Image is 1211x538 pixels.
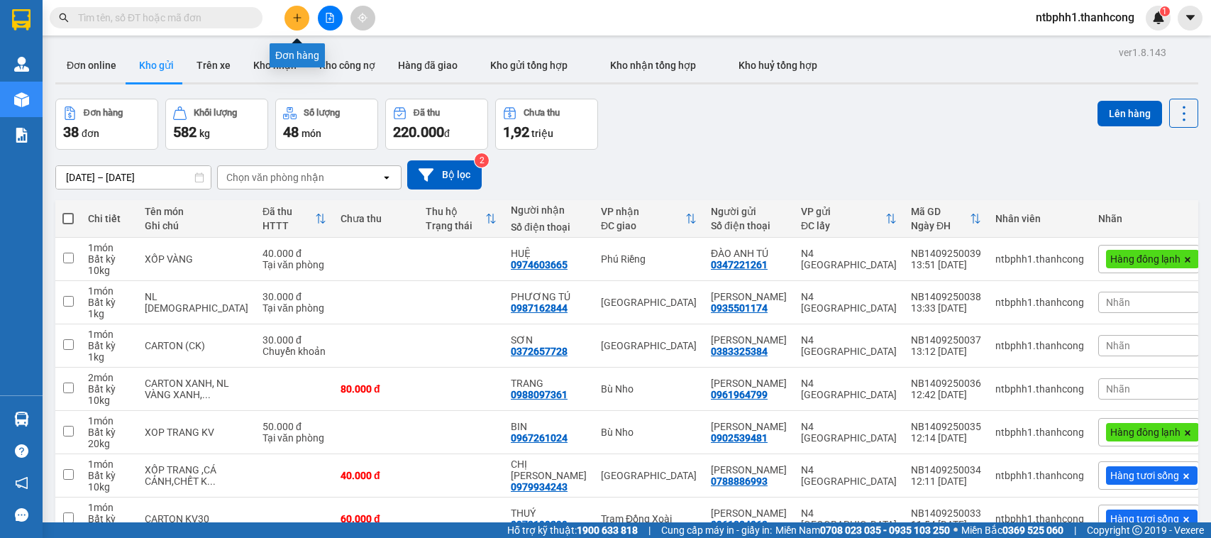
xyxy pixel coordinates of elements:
[511,481,568,493] div: 0979934243
[601,383,697,395] div: Bù Nho
[601,427,697,438] div: Bù Nho
[995,470,1084,481] div: ntbphh1.thanhcong
[711,519,768,530] div: 0961884063
[145,206,248,217] div: Tên món
[531,128,553,139] span: triệu
[226,170,324,185] div: Chọn văn phòng nhận
[1178,6,1202,31] button: caret-down
[262,346,326,357] div: Chuyển khoản
[1110,426,1180,439] span: Hàng đông lạnh
[610,60,696,71] span: Kho nhận tổng hợp
[15,444,28,458] span: question-circle
[88,481,131,493] div: 10 kg
[801,421,897,444] div: N4 [GEOGRAPHIC_DATA]
[995,297,1084,308] div: ntbphh1.thanhcong
[292,13,302,23] span: plus
[601,297,697,308] div: [GEOGRAPHIC_DATA]
[995,427,1084,438] div: ntbphh1.thanhcong
[953,527,958,533] span: ⚪️
[711,220,787,231] div: Số điện thoại
[59,13,69,23] span: search
[145,427,248,438] div: XOP TRANG KV
[199,128,210,139] span: kg
[15,476,28,490] span: notification
[262,334,326,346] div: 30.000 đ
[1132,525,1142,535] span: copyright
[128,48,185,82] button: Kho gửi
[524,108,560,118] div: Chưa thu
[407,160,482,190] button: Bộ lọc
[911,206,970,217] div: Mã GD
[711,507,787,519] div: VÕ NGỌC YẾN
[426,206,485,217] div: Thu hộ
[1110,469,1179,482] span: Hàng tươi sống
[801,378,897,400] div: N4 [GEOGRAPHIC_DATA]
[911,519,981,530] div: 11:54 [DATE]
[911,346,981,357] div: 13:12 [DATE]
[601,253,697,265] div: Phú Riềng
[1110,512,1179,525] span: Hàng tươi sống
[1024,9,1146,26] span: ntbphh1.thanhcong
[341,470,411,481] div: 40.000 đ
[711,378,787,389] div: NGUYỄN THU YẾN
[14,57,29,72] img: warehouse-icon
[995,253,1084,265] div: ntbphh1.thanhcong
[173,123,197,141] span: 582
[911,464,981,476] div: NB1409250034
[88,383,131,395] div: Bất kỳ
[88,415,131,427] div: 1 món
[194,108,237,118] div: Khối lượng
[711,432,768,444] div: 0902539481
[88,395,131,406] div: 10 kg
[511,507,587,519] div: THUÝ
[385,99,488,150] button: Đã thu220.000đ
[1106,297,1130,308] span: Nhãn
[341,513,411,525] div: 60.000 đ
[165,99,268,150] button: Khối lượng582kg
[88,308,131,319] div: 1 kg
[711,334,787,346] div: ĐOÀN NGỌC
[511,259,568,270] div: 0974603665
[1152,11,1165,24] img: icon-new-feature
[255,200,333,238] th: Toggle SortBy
[511,291,587,302] div: PHƯƠNG TÚ
[88,427,131,438] div: Bất kỳ
[801,220,885,231] div: ĐC lấy
[511,204,587,216] div: Người nhận
[207,476,216,487] span: ...
[242,48,308,82] button: Kho nhận
[801,507,897,530] div: N4 [GEOGRAPHIC_DATA]
[995,213,1084,224] div: Nhân viên
[262,291,326,302] div: 30.000 đ
[904,200,988,238] th: Toggle SortBy
[88,470,131,481] div: Bất kỳ
[511,378,587,389] div: TRANG
[995,383,1084,395] div: ntbphh1.thanhcong
[145,220,248,231] div: Ghi chú
[308,48,387,82] button: Kho công nợ
[711,248,787,259] div: ĐÀO ANH TÚ
[145,340,248,351] div: CARTON (CK)
[14,128,29,143] img: solution-icon
[911,259,981,270] div: 13:51 [DATE]
[911,220,970,231] div: Ngày ĐH
[262,302,326,314] div: Tại văn phòng
[381,172,392,183] svg: open
[1106,383,1130,395] span: Nhãn
[341,383,411,395] div: 80.000 đ
[495,99,598,150] button: Chưa thu1,92 triệu
[387,48,469,82] button: Hàng đã giao
[304,108,340,118] div: Số lượng
[511,334,587,346] div: SƠN
[801,291,897,314] div: N4 [GEOGRAPHIC_DATA]
[262,248,326,259] div: 40.000 đ
[511,346,568,357] div: 0372657728
[84,108,123,118] div: Đơn hàng
[88,242,131,253] div: 1 món
[911,389,981,400] div: 12:42 [DATE]
[55,99,158,150] button: Đơn hàng38đơn
[911,334,981,346] div: NB1409250037
[911,248,981,259] div: NB1409250039
[88,297,131,308] div: Bất kỳ
[594,200,704,238] th: Toggle SortBy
